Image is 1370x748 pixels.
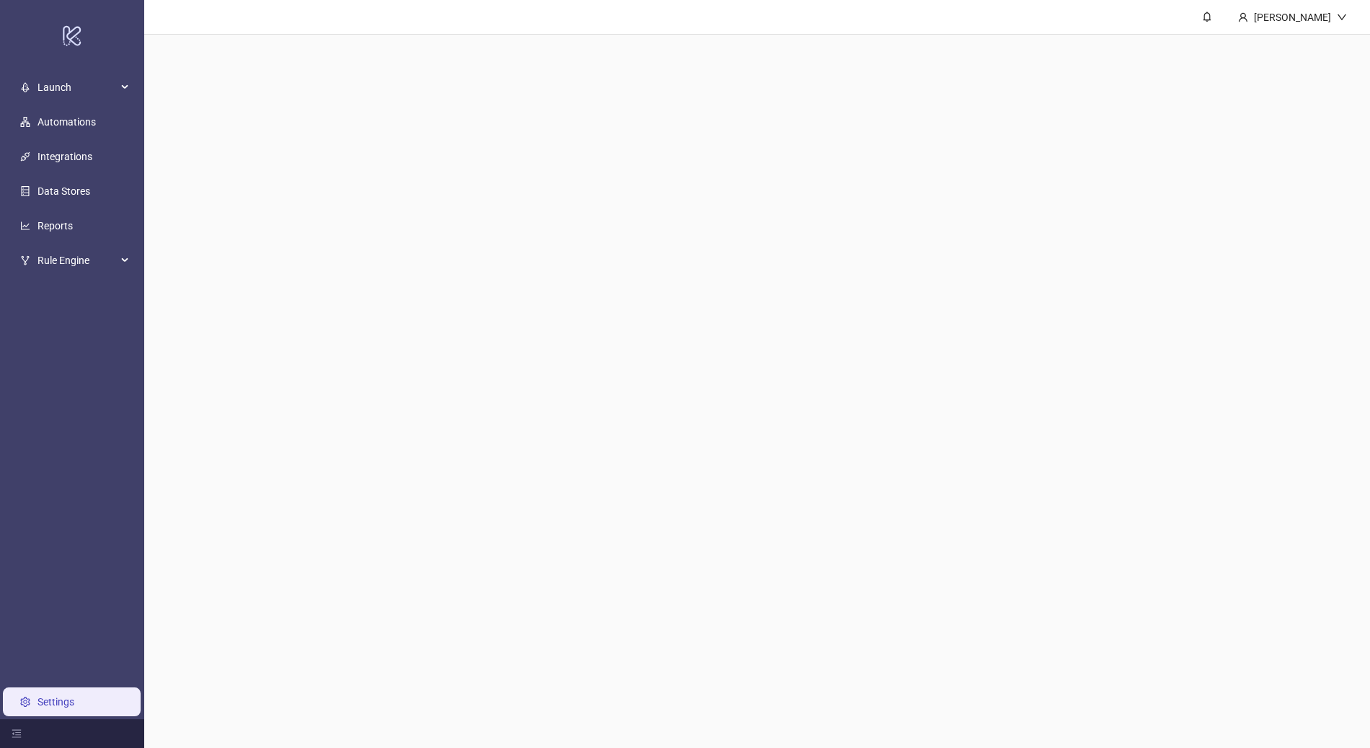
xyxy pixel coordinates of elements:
a: Settings [37,696,74,708]
a: Integrations [37,151,92,162]
span: Launch [37,73,117,102]
a: Data Stores [37,185,90,197]
span: Rule Engine [37,246,117,275]
span: down [1337,12,1347,22]
a: Reports [37,220,73,232]
div: [PERSON_NAME] [1248,9,1337,25]
span: menu-fold [12,729,22,739]
a: Automations [37,116,96,128]
span: fork [20,255,30,265]
span: rocket [20,82,30,92]
span: user [1238,12,1248,22]
span: bell [1202,12,1212,22]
